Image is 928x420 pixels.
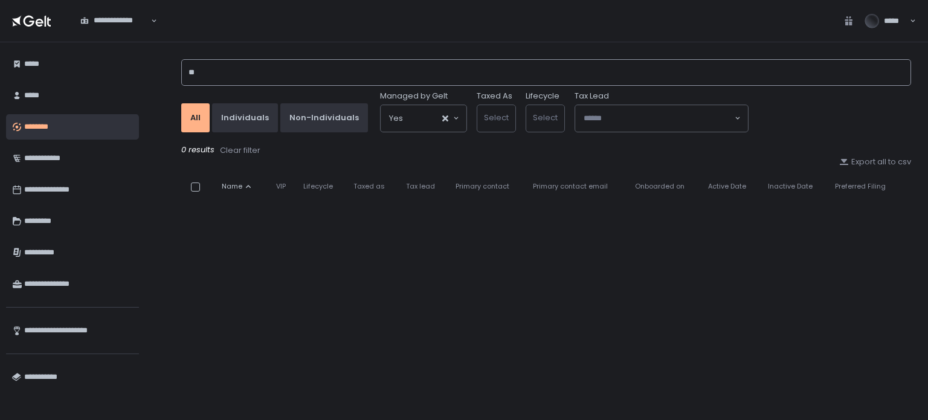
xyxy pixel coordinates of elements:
[768,182,813,191] span: Inactive Date
[533,112,558,123] span: Select
[708,182,746,191] span: Active Date
[575,105,748,132] div: Search for option
[635,182,685,191] span: Onboarded on
[289,112,359,123] div: Non-Individuals
[181,144,911,157] div: 0 results
[839,157,911,167] button: Export all to csv
[835,182,886,191] span: Preferred Filing
[526,91,559,102] label: Lifecycle
[389,112,403,124] span: Yes
[533,182,608,191] span: Primary contact email
[190,112,201,123] div: All
[212,103,278,132] button: Individuals
[219,144,261,157] button: Clear filter
[584,112,733,124] input: Search for option
[442,115,448,121] button: Clear Selected
[80,26,150,38] input: Search for option
[181,103,210,132] button: All
[303,182,333,191] span: Lifecycle
[484,112,509,123] span: Select
[280,103,368,132] button: Non-Individuals
[403,112,441,124] input: Search for option
[477,91,512,102] label: Taxed As
[381,105,466,132] div: Search for option
[72,8,157,34] div: Search for option
[456,182,509,191] span: Primary contact
[406,182,435,191] span: Tax lead
[221,112,269,123] div: Individuals
[220,145,260,156] div: Clear filter
[353,182,385,191] span: Taxed as
[276,182,286,191] span: VIP
[380,91,448,102] span: Managed by Gelt
[222,182,242,191] span: Name
[575,91,609,102] span: Tax Lead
